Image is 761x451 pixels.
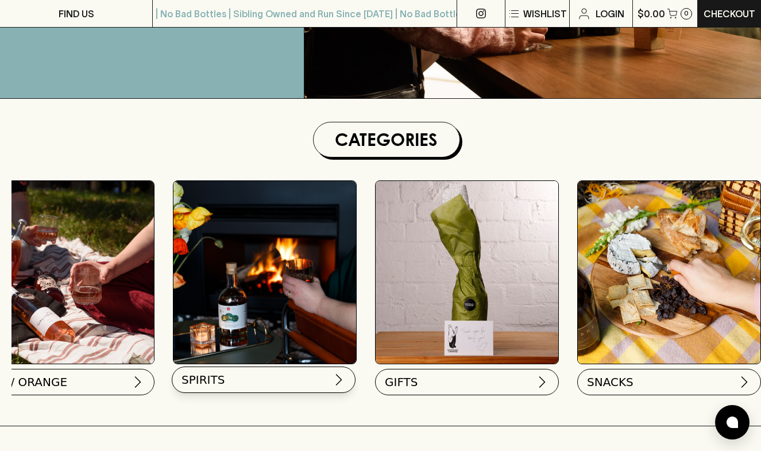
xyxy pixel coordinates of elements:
[638,7,665,21] p: $0.00
[577,369,761,395] button: SNACKS
[375,369,559,395] button: GIFTS
[727,417,738,428] img: bubble-icon
[376,181,558,364] img: GIFT WRA-16 1
[172,367,356,393] button: SPIRITS
[332,373,346,387] img: chevron-right.svg
[523,7,567,21] p: Wishlist
[173,181,356,364] img: gospel_collab-2 1
[587,374,633,390] span: SNACKS
[535,375,549,389] img: chevron-right.svg
[385,374,418,390] span: GIFTS
[131,375,145,389] img: chevron-right.svg
[318,127,455,152] h1: Categories
[596,7,624,21] p: Login
[737,375,751,389] img: chevron-right.svg
[181,372,225,388] span: SPIRITS
[704,7,755,21] p: Checkout
[59,7,94,21] p: FIND US
[684,10,689,17] p: 0
[578,181,760,364] img: Bottle-Drop 1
